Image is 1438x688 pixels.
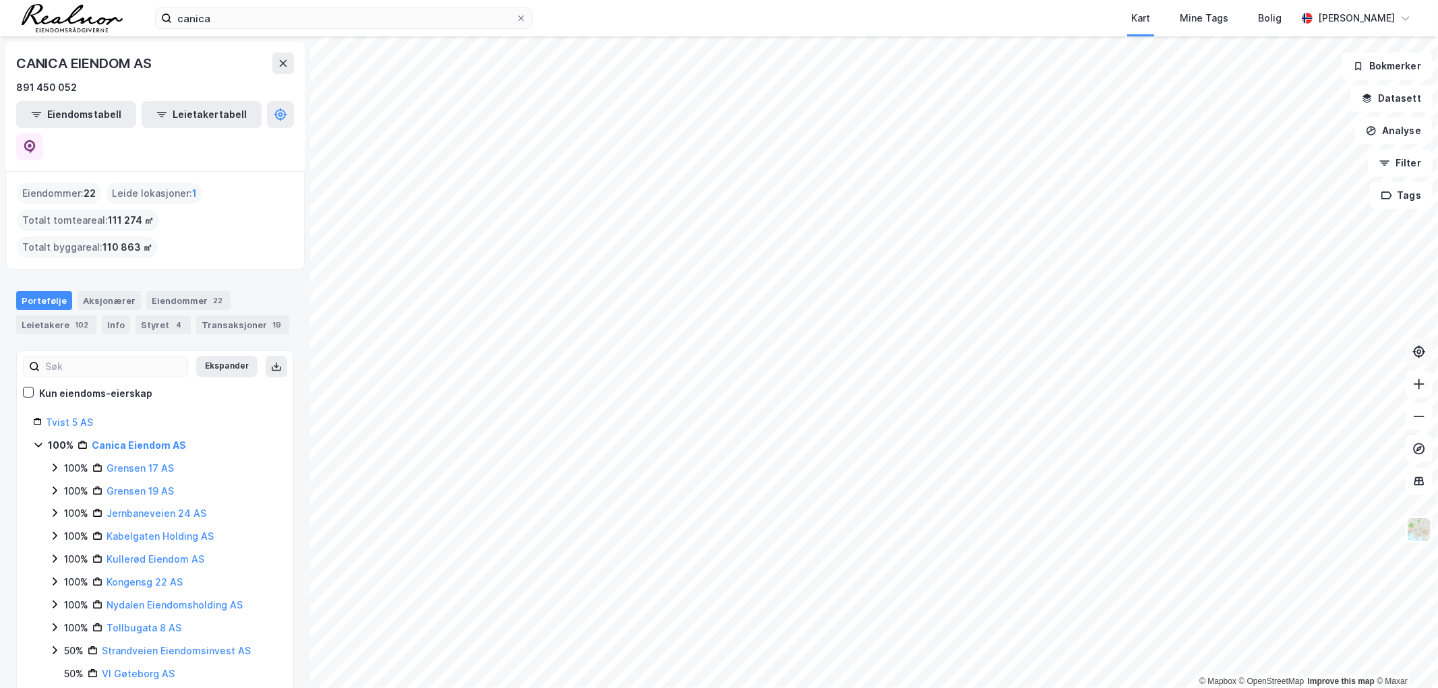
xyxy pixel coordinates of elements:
[17,237,158,258] div: Totalt byggareal :
[102,315,130,334] div: Info
[107,485,174,497] a: Grensen 19 AS
[108,212,154,228] span: 111 274 ㎡
[107,553,204,565] a: Kullerød Eiendom AS
[64,620,88,636] div: 100%
[136,315,191,334] div: Styret
[1354,117,1433,144] button: Analyse
[107,530,214,542] a: Kabelgaten Holding AS
[16,315,96,334] div: Leietakere
[64,666,84,682] div: 50%
[40,356,187,377] input: Søk
[84,185,96,201] span: 22
[64,505,88,522] div: 100%
[102,239,152,255] span: 110 863 ㎡
[46,416,93,428] a: Tvist 5 AS
[16,80,77,96] div: 891 450 052
[64,551,88,567] div: 100%
[196,356,258,377] button: Ekspander
[1406,517,1432,542] img: Z
[1370,182,1433,209] button: Tags
[172,8,516,28] input: Søk på adresse, matrikkel, gårdeiere, leietakere eller personer
[1318,10,1395,26] div: [PERSON_NAME]
[1371,623,1438,688] iframe: Chat Widget
[22,4,123,32] img: realnor-logo.934646d98de889bb5806.png
[1350,85,1433,112] button: Datasett
[172,318,185,332] div: 4
[1368,150,1433,177] button: Filter
[1131,10,1150,26] div: Kart
[64,483,88,499] div: 100%
[64,574,88,590] div: 100%
[39,385,152,402] div: Kun eiendoms-eierskap
[1180,10,1228,26] div: Mine Tags
[142,101,262,128] button: Leietakertabell
[78,291,141,310] div: Aksjonærer
[107,507,206,519] a: Jernbaneveien 24 AS
[1199,677,1236,686] a: Mapbox
[107,576,183,588] a: Kongensg 22 AS
[192,185,197,201] span: 1
[107,622,181,633] a: Tollbugata 8 AS
[196,315,289,334] div: Transaksjoner
[16,291,72,310] div: Portefølje
[64,643,84,659] div: 50%
[17,210,159,231] div: Totalt tomteareal :
[92,439,186,451] a: Canica Eiendom AS
[210,294,225,307] div: 22
[107,183,202,204] div: Leide lokasjoner :
[102,668,175,679] a: Vl Gøteborg AS
[1239,677,1305,686] a: OpenStreetMap
[64,460,88,476] div: 100%
[107,462,174,474] a: Grensen 17 AS
[107,599,243,611] a: Nydalen Eiendomsholding AS
[48,437,73,454] div: 100%
[16,53,154,74] div: CANICA EIENDOM AS
[72,318,91,332] div: 102
[1308,677,1375,686] a: Improve this map
[17,183,101,204] div: Eiendommer :
[102,645,251,656] a: Strandveien Eiendomsinvest AS
[146,291,231,310] div: Eiendommer
[1342,53,1433,80] button: Bokmerker
[16,101,136,128] button: Eiendomstabell
[1371,623,1438,688] div: Kontrollprogram for chat
[64,597,88,613] div: 100%
[1258,10,1282,26] div: Bolig
[270,318,284,332] div: 19
[64,528,88,544] div: 100%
